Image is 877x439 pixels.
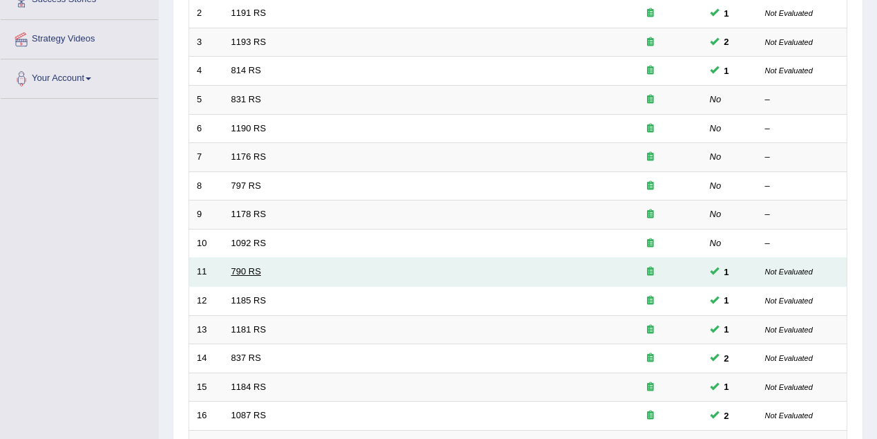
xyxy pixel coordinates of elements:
em: No [710,123,722,133]
small: Not Evaluated [765,9,813,17]
a: 1191 RS [231,8,267,18]
span: You can still take this question [719,409,735,423]
a: 814 RS [231,65,261,75]
td: 15 [189,373,224,402]
div: – [765,122,840,136]
div: Exam occurring question [606,295,695,308]
span: You can still take this question [719,293,735,308]
div: Exam occurring question [606,122,695,136]
div: – [765,151,840,164]
small: Not Evaluated [765,66,813,75]
div: Exam occurring question [606,352,695,365]
em: No [710,180,722,191]
a: 1176 RS [231,151,267,162]
td: 11 [189,258,224,287]
div: Exam occurring question [606,7,695,20]
td: 4 [189,57,224,86]
div: Exam occurring question [606,64,695,77]
td: 12 [189,286,224,315]
a: 1184 RS [231,382,267,392]
div: Exam occurring question [606,180,695,193]
span: You can still take this question [719,351,735,366]
a: 1190 RS [231,123,267,133]
td: 6 [189,114,224,143]
a: 837 RS [231,353,261,363]
td: 16 [189,402,224,431]
div: – [765,208,840,221]
a: 1185 RS [231,295,267,306]
small: Not Evaluated [765,383,813,391]
a: 1193 RS [231,37,267,47]
div: Exam occurring question [606,93,695,106]
div: Exam occurring question [606,36,695,49]
td: 5 [189,86,224,115]
em: No [710,209,722,219]
td: 10 [189,229,224,258]
a: Your Account [1,59,158,94]
span: You can still take this question [719,265,735,279]
small: Not Evaluated [765,326,813,334]
small: Not Evaluated [765,411,813,420]
td: 7 [189,143,224,172]
div: Exam occurring question [606,208,695,221]
td: 14 [189,344,224,373]
span: You can still take this question [719,322,735,337]
a: 1092 RS [231,238,267,248]
small: Not Evaluated [765,268,813,276]
span: You can still take this question [719,380,735,394]
small: Not Evaluated [765,38,813,46]
div: – [765,180,840,193]
em: No [710,94,722,104]
a: 1087 RS [231,410,267,420]
td: 8 [189,171,224,200]
a: Strategy Videos [1,20,158,55]
div: Exam occurring question [606,265,695,279]
td: 3 [189,28,224,57]
em: No [710,151,722,162]
small: Not Evaluated [765,354,813,362]
a: 831 RS [231,94,261,104]
a: 797 RS [231,180,261,191]
small: Not Evaluated [765,297,813,305]
span: You can still take this question [719,6,735,21]
div: Exam occurring question [606,324,695,337]
td: 9 [189,200,224,230]
div: – [765,93,840,106]
div: – [765,237,840,250]
a: 1181 RS [231,324,267,335]
div: Exam occurring question [606,237,695,250]
a: 790 RS [231,266,261,277]
span: You can still take this question [719,35,735,49]
div: Exam occurring question [606,151,695,164]
div: Exam occurring question [606,381,695,394]
span: You can still take this question [719,64,735,78]
a: 1178 RS [231,209,267,219]
em: No [710,238,722,248]
td: 13 [189,315,224,344]
div: Exam occurring question [606,409,695,422]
